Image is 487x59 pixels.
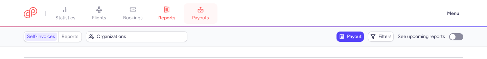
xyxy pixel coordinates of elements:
[92,15,106,21] span: flights
[347,34,362,39] span: Payout
[48,6,82,21] a: statistics
[82,6,116,21] a: flights
[25,33,57,41] a: Self-invoices
[337,32,364,42] button: Payout
[60,33,80,41] a: Reports
[192,15,209,21] span: payouts
[443,7,463,20] button: Menu
[123,15,143,21] span: bookings
[158,15,176,21] span: reports
[97,34,185,39] span: Organizations
[150,6,184,21] a: reports
[24,7,37,20] a: CitizenPlane red outlined logo
[378,34,392,39] span: Filters
[368,32,394,42] button: Filters
[398,34,445,39] span: See upcoming reports
[55,15,75,21] span: statistics
[116,6,150,21] a: bookings
[184,6,217,21] a: payouts
[86,31,187,42] button: Organizations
